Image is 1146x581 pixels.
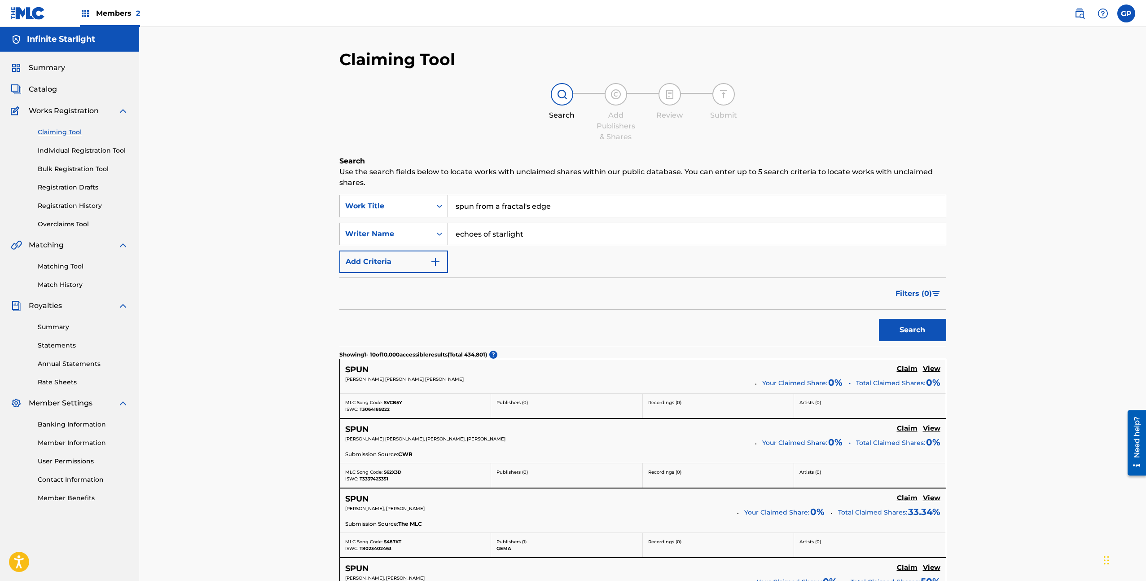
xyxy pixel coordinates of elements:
a: SummarySummary [11,62,65,73]
h5: Claim [897,563,918,572]
img: step indicator icon for Add Publishers & Shares [610,89,621,100]
p: Artists ( 0 ) [799,538,940,545]
img: filter [932,291,940,296]
a: Member Benefits [38,493,128,503]
img: Catalog [11,84,22,95]
div: Submit [701,110,746,121]
p: Publishers ( 0 ) [496,399,637,406]
div: Drag [1104,547,1109,574]
img: step indicator icon for Review [664,89,675,100]
a: Match History [38,280,128,290]
span: T8023402463 [360,546,391,551]
div: Add Publishers & Shares [593,110,638,142]
div: User Menu [1117,4,1135,22]
img: expand [118,106,128,116]
span: Works Registration [29,106,99,116]
img: search [1074,8,1085,19]
span: Catalog [29,84,57,95]
span: Member Settings [29,398,92,409]
h5: SPUN [345,563,369,574]
span: 2 [136,9,140,18]
span: ? [489,351,497,359]
a: User Permissions [38,457,128,466]
span: 33.34 % [908,505,940,519]
p: Publishers ( 1 ) [496,538,637,545]
span: Members [96,8,140,18]
p: Showing 1 - 10 of 10,000 accessible results (Total 434,801 ) [339,351,487,359]
img: Matching [11,240,22,251]
span: MLC Song Code: [345,539,382,545]
span: Filters ( 0 ) [896,288,932,299]
a: Claiming Tool [38,128,128,137]
span: Your Claimed Share: [762,379,827,388]
span: Your Claimed Share: [744,508,809,517]
div: Writer Name [345,229,426,239]
div: Search [540,110,584,121]
p: GEMA [496,545,637,552]
span: Submission Source: [345,450,398,458]
span: MLC Song Code: [345,469,382,475]
p: Use the search fields below to locate works with unclaimed shares within our public database. You... [339,167,946,188]
img: 9d2ae6d4665cec9f34b9.svg [430,256,441,267]
a: View [923,424,940,434]
img: step indicator icon for Search [557,89,567,100]
span: S487KT [384,539,401,545]
p: Artists ( 0 ) [799,399,940,406]
a: View [923,563,940,573]
a: Public Search [1071,4,1089,22]
img: Member Settings [11,398,22,409]
span: SVCB5Y [384,400,402,405]
span: 0% [926,376,940,389]
h5: View [923,424,940,433]
span: Royalties [29,300,62,311]
span: Your Claimed Share: [762,438,827,448]
span: [PERSON_NAME] [PERSON_NAME], [PERSON_NAME], [PERSON_NAME] [345,436,505,442]
h5: Claim [897,494,918,502]
iframe: Resource Center [1121,407,1146,479]
h5: View [923,563,940,572]
h5: Infinite Starlight [27,34,95,44]
span: ISWC: [345,476,358,482]
img: expand [118,398,128,409]
span: Total Claimed Shares: [838,508,907,516]
button: Search [879,319,946,341]
span: T3337423351 [360,476,388,482]
img: MLC Logo [11,7,45,20]
p: Recordings ( 0 ) [648,469,789,475]
span: 0% [926,436,940,449]
h5: SPUN [345,365,369,375]
span: Matching [29,240,64,251]
img: Top Rightsholders [80,8,91,19]
p: Publishers ( 0 ) [496,469,637,475]
img: Royalties [11,300,22,311]
a: Banking Information [38,420,128,429]
button: Add Criteria [339,251,448,273]
a: Annual Statements [38,359,128,369]
h5: Claim [897,365,918,373]
h6: Search [339,156,946,167]
a: Bulk Registration Tool [38,164,128,174]
img: expand [118,300,128,311]
img: expand [118,240,128,251]
a: Contact Information [38,475,128,484]
iframe: Chat Widget [1101,538,1146,581]
h5: Claim [897,424,918,433]
span: Summary [29,62,65,73]
span: 0 % [828,436,843,449]
a: CatalogCatalog [11,84,57,95]
div: Help [1094,4,1112,22]
a: Individual Registration Tool [38,146,128,155]
span: The MLC [398,520,422,528]
img: step indicator icon for Submit [718,89,729,100]
a: View [923,365,940,374]
p: Artists ( 0 ) [799,469,940,475]
span: CWR [398,450,413,458]
a: Registration Drafts [38,183,128,192]
a: Rate Sheets [38,378,128,387]
h5: SPUN [345,494,369,504]
span: S62X3D [384,469,401,475]
h5: View [923,494,940,502]
span: Total Claimed Shares: [856,379,925,388]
